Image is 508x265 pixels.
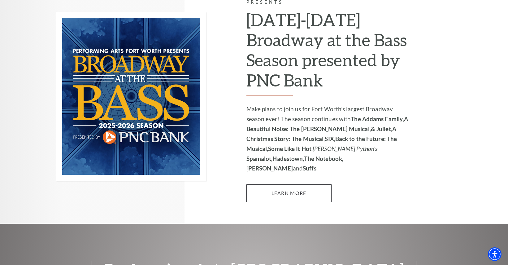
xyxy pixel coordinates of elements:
[371,125,391,132] strong: & Juliet
[56,12,206,181] img: Performing Arts Fort Worth Presents
[246,155,271,162] strong: Spamalot
[488,247,501,261] div: Accessibility Menu
[268,145,311,152] strong: Some Like It Hot
[304,155,342,162] strong: The Notebook
[351,115,403,122] strong: The Addams Family
[246,165,293,172] strong: [PERSON_NAME]
[246,10,412,95] h2: [DATE]-[DATE] Broadway at the Bass Season presented by PNC Bank
[246,125,396,142] strong: A Christmas Story: The Musical
[246,135,397,152] strong: Back to the Future: The Musical
[313,145,377,152] em: [PERSON_NAME] Python's
[303,165,316,172] strong: Suffs
[325,135,334,142] strong: SIX
[272,155,303,162] strong: Hadestown
[246,115,408,132] strong: A Beautiful Noise: The [PERSON_NAME] Musical
[246,184,332,202] a: Learn More 2025-2026 Broadway at the Bass Season presented by PNC Bank
[246,104,412,174] p: Make plans to join us for Fort Worth’s largest Broadway season ever! The season continues with , ...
